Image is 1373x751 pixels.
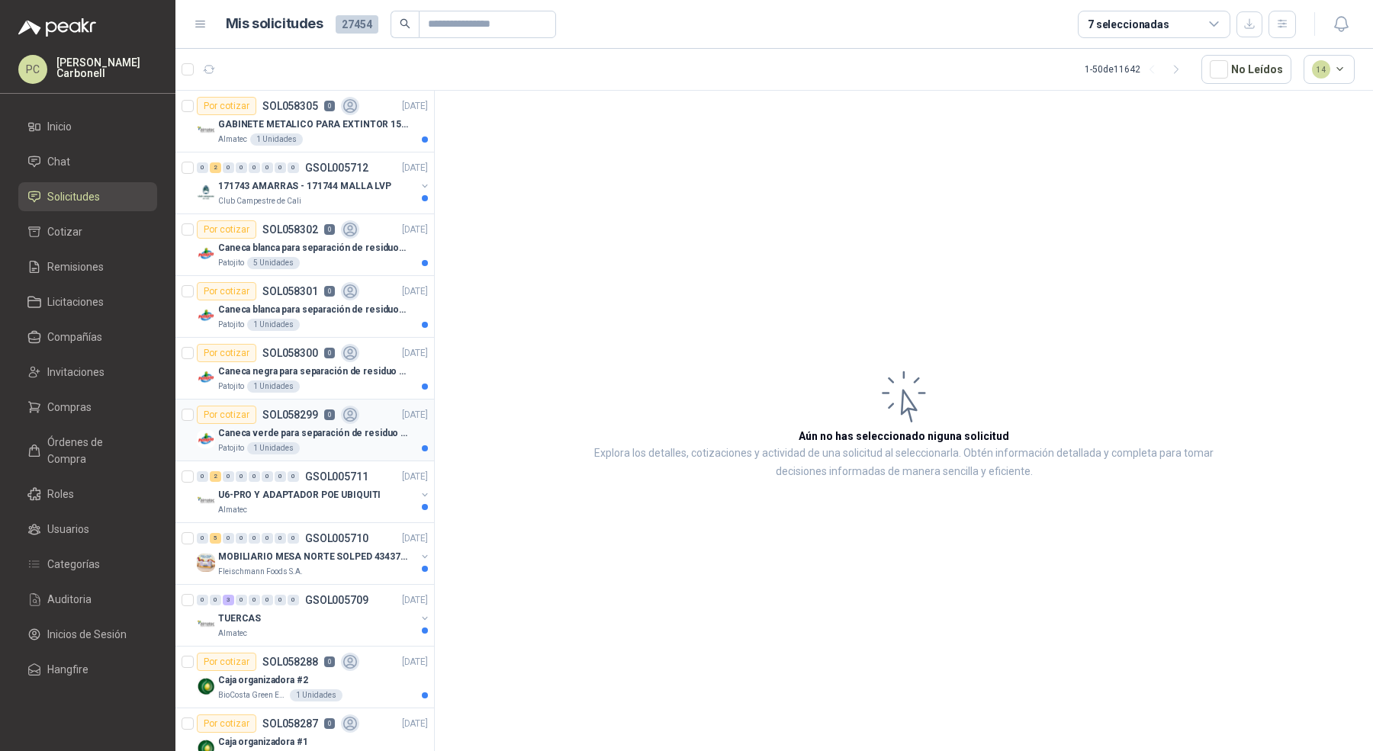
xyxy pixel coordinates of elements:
[1088,16,1169,33] div: 7 seleccionadas
[47,556,100,573] span: Categorías
[262,471,273,482] div: 0
[324,656,335,667] p: 0
[18,55,47,84] div: PC
[587,445,1220,481] p: Explora los detalles, cotizaciones y actividad de una solicitud al seleccionarla. Obtén informaci...
[47,258,104,275] span: Remisiones
[290,689,342,701] div: 1 Unidades
[210,162,221,173] div: 2
[47,294,104,310] span: Licitaciones
[247,257,300,269] div: 5 Unidades
[288,533,299,544] div: 0
[249,533,260,544] div: 0
[400,18,410,29] span: search
[47,486,74,502] span: Roles
[18,287,157,316] a: Licitaciones
[197,430,215,448] img: Company Logo
[18,112,157,141] a: Inicio
[799,428,1009,445] h3: Aún no has seleccionado niguna solicitud
[218,426,408,441] p: Caneca verde para separación de residuo 55 LT
[262,533,273,544] div: 0
[175,276,434,338] a: Por cotizarSOL0583010[DATE] Company LogoCaneca blanca para separación de residuos 10 LTPatojito1 ...
[275,471,286,482] div: 0
[197,344,256,362] div: Por cotizar
[218,133,247,146] p: Almatec
[223,162,234,173] div: 0
[402,346,428,361] p: [DATE]
[218,627,247,640] p: Almatec
[218,673,308,688] p: Caja organizadora #2
[236,162,247,173] div: 0
[197,677,215,695] img: Company Logo
[288,595,299,605] div: 0
[218,380,244,393] p: Patojito
[223,595,234,605] div: 3
[18,217,157,246] a: Cotizar
[175,647,434,708] a: Por cotizarSOL0582880[DATE] Company LogoCaja organizadora #2BioCosta Green Energy S.A.S1 Unidades
[249,595,260,605] div: 0
[197,471,208,482] div: 0
[402,99,428,114] p: [DATE]
[218,504,247,516] p: Almatec
[197,714,256,733] div: Por cotizar
[18,358,157,387] a: Invitaciones
[47,399,92,416] span: Compras
[197,159,431,207] a: 0 2 0 0 0 0 0 0 GSOL005712[DATE] Company Logo171743 AMARRAS - 171744 MALLA LVPClub Campestre de Cali
[275,162,286,173] div: 0
[218,566,303,578] p: Fleischmann Foods S.A.
[288,471,299,482] div: 0
[218,735,308,749] p: Caja organizadora #1
[210,595,221,605] div: 0
[305,595,368,605] p: GSOL005709
[218,117,408,132] p: GABINETE METALICO PARA EXTINTOR 15 LB
[197,595,208,605] div: 0
[236,471,247,482] div: 0
[18,480,157,509] a: Roles
[175,214,434,276] a: Por cotizarSOL0583020[DATE] Company LogoCaneca blanca para separación de residuos 121 LTPatojito5...
[218,488,381,502] p: U6-PRO Y ADAPTADOR POE UBIQUITI
[402,717,428,731] p: [DATE]
[402,284,428,299] p: [DATE]
[218,257,244,269] p: Patojito
[18,515,157,544] a: Usuarios
[247,319,300,331] div: 1 Unidades
[262,656,318,667] p: SOL058288
[47,626,127,643] span: Inicios de Sesión
[18,18,96,37] img: Logo peakr
[1201,55,1291,84] button: No Leídos
[197,492,215,510] img: Company Logo
[402,161,428,175] p: [DATE]
[324,101,335,111] p: 0
[197,162,208,173] div: 0
[197,529,431,578] a: 0 5 0 0 0 0 0 0 GSOL005710[DATE] Company LogoMOBILIARIO MESA NORTE SOLPED 4343782Fleischmann Food...
[249,162,260,173] div: 0
[18,428,157,473] a: Órdenes de Compra
[218,689,287,701] p: BioCosta Green Energy S.A.S
[197,554,215,572] img: Company Logo
[197,245,215,263] img: Company Logo
[47,188,100,205] span: Solicitudes
[197,653,256,671] div: Por cotizar
[247,442,300,454] div: 1 Unidades
[47,591,92,608] span: Auditoria
[18,550,157,579] a: Categorías
[47,434,143,467] span: Órdenes de Compra
[262,409,318,420] p: SOL058299
[324,718,335,729] p: 0
[249,471,260,482] div: 0
[18,620,157,649] a: Inicios de Sesión
[262,718,318,729] p: SOL058287
[226,13,323,35] h1: Mis solicitudes
[210,471,221,482] div: 2
[47,364,105,380] span: Invitaciones
[18,252,157,281] a: Remisiones
[324,409,335,420] p: 0
[197,121,215,140] img: Company Logo
[218,241,408,255] p: Caneca blanca para separación de residuos 121 LT
[197,591,431,640] a: 0 0 3 0 0 0 0 0 GSOL005709[DATE] Company LogoTUERCASAlmatec
[1304,55,1355,84] button: 14
[218,195,301,207] p: Club Campestre de Cali
[223,471,234,482] div: 0
[175,338,434,400] a: Por cotizarSOL0583000[DATE] Company LogoCaneca negra para separación de residuo 55 LTPatojito1 Un...
[18,323,157,351] a: Compañías
[262,348,318,358] p: SOL058300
